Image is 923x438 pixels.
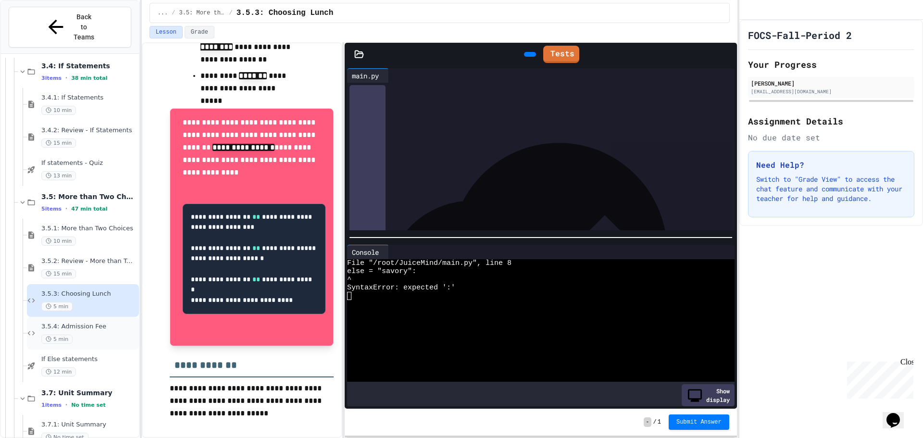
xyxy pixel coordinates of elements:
span: File "/root/JuiceMind/main.py", line 8 [347,259,511,267]
span: 5 min [41,302,73,311]
span: If Else statements [41,355,137,363]
h2: Your Progress [748,58,914,71]
span: 3 items [41,75,62,81]
span: 12 min [41,367,76,376]
span: SyntaxError: expected ':' [347,284,455,292]
span: 3.7.1: Unit Summary [41,421,137,429]
span: 15 min [41,269,76,278]
span: / [229,9,232,17]
span: 3.5: More than Two Choices [179,9,225,17]
iframe: chat widget [843,358,913,399]
span: 3.7: Unit Summary [41,388,137,397]
span: • [65,401,67,409]
div: main.py [347,68,389,83]
span: 10 min [41,237,76,246]
span: 10 min [41,106,76,115]
div: Chat with us now!Close [4,4,66,61]
div: main.py [347,71,384,81]
span: If statements - Quiz [41,159,137,167]
iframe: chat widget [883,400,913,428]
div: Show display [682,384,735,406]
span: 38 min total [71,75,107,81]
span: / [172,9,175,17]
span: 3.5.2: Review - More than Two Choices [41,257,137,265]
span: 3.4.1: If Statements [41,94,137,102]
span: 3.4.2: Review - If Statements [41,126,137,135]
button: Grade [185,26,214,38]
span: 3.4: If Statements [41,62,137,70]
span: 5 items [41,206,62,212]
span: 1 items [41,402,62,408]
span: 1 [658,418,661,426]
span: 13 min [41,171,76,180]
h1: FOCS-Fall-Period 2 [748,28,852,42]
span: • [65,74,67,82]
div: No due date set [748,132,914,143]
p: Switch to "Grade View" to access the chat feature and communicate with your teacher for help and ... [756,175,906,203]
div: History [349,85,386,432]
span: - [644,417,651,427]
h3: Need Help? [756,159,906,171]
span: 3.5: More than Two Choices [41,192,137,201]
span: No time set [71,402,106,408]
span: Back to Teams [73,12,95,42]
button: Back to Teams [9,7,131,48]
span: 5 min [41,335,73,344]
div: [PERSON_NAME] [751,79,911,88]
span: / [653,418,657,426]
a: Tests [543,46,579,63]
h2: Assignment Details [748,114,914,128]
span: ... [158,9,168,17]
span: 3.5.1: More than Two Choices [41,225,137,233]
div: Console [347,245,389,259]
span: Submit Answer [676,418,722,426]
span: 15 min [41,138,76,148]
span: ^ [347,275,351,284]
span: 3.5.4: Admission Fee [41,323,137,331]
span: 3.5.3: Choosing Lunch [41,290,137,298]
div: Console [347,247,384,257]
span: 3.5.3: Choosing Lunch [237,7,334,19]
span: • [65,205,67,213]
div: [EMAIL_ADDRESS][DOMAIN_NAME] [751,88,911,95]
span: else = "savory": [347,267,416,275]
button: Lesson [150,26,183,38]
span: 47 min total [71,206,107,212]
button: Submit Answer [669,414,729,430]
